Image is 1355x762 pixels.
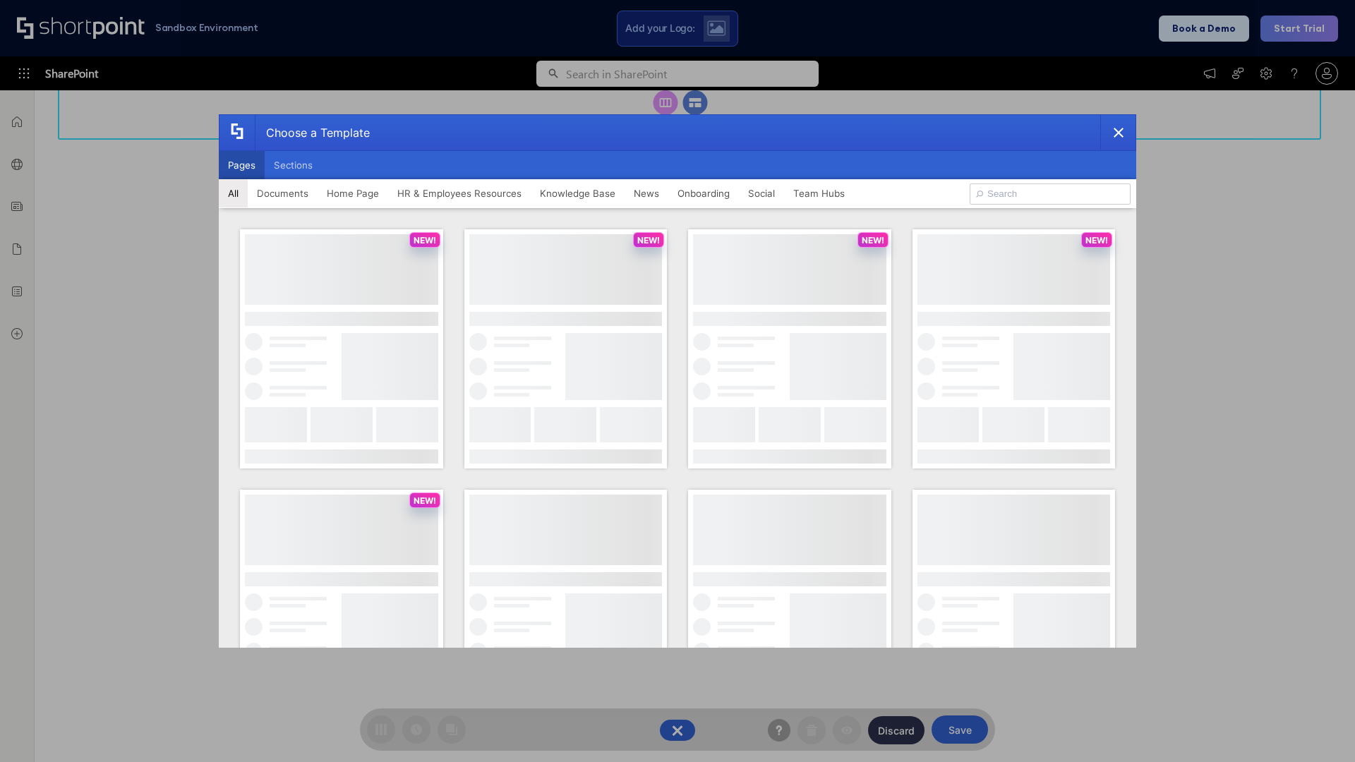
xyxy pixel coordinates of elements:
input: Search [970,183,1131,205]
button: Onboarding [668,179,739,207]
button: Documents [248,179,318,207]
div: Choose a Template [255,115,370,150]
iframe: Chat Widget [1284,694,1355,762]
div: template selector [219,114,1136,648]
p: NEW! [414,235,436,246]
button: Knowledge Base [531,179,625,207]
p: NEW! [414,495,436,506]
button: Home Page [318,179,388,207]
button: Social [739,179,784,207]
button: All [219,179,248,207]
p: NEW! [862,235,884,246]
button: HR & Employees Resources [388,179,531,207]
button: Pages [219,151,265,179]
p: NEW! [637,235,660,246]
button: Team Hubs [784,179,854,207]
p: NEW! [1085,235,1108,246]
button: Sections [265,151,322,179]
button: News [625,179,668,207]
